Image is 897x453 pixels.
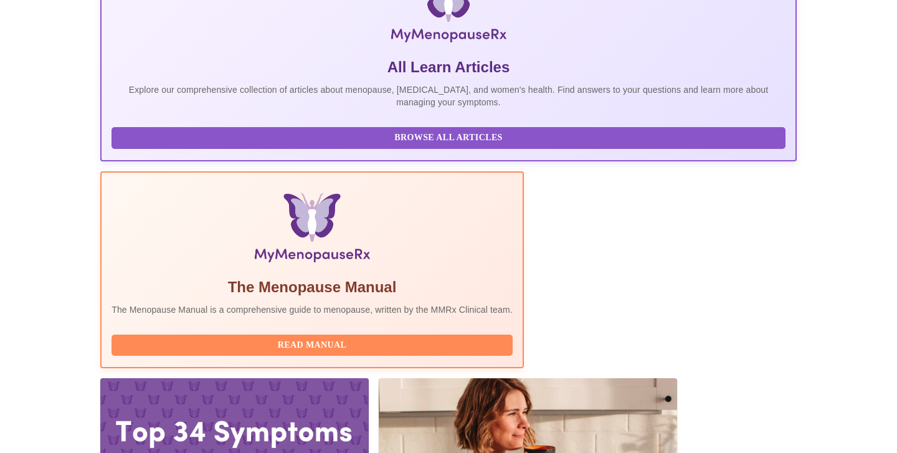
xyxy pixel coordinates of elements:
a: Read Manual [112,339,516,350]
h5: The Menopause Manual [112,277,513,297]
p: Explore our comprehensive collection of articles about menopause, [MEDICAL_DATA], and women's hea... [112,83,785,108]
span: Browse All Articles [124,130,773,146]
h5: All Learn Articles [112,57,785,77]
span: Read Manual [124,338,500,353]
img: Menopause Manual [175,193,448,267]
a: Browse All Articles [112,131,789,142]
button: Read Manual [112,335,513,356]
button: Browse All Articles [112,127,785,149]
p: The Menopause Manual is a comprehensive guide to menopause, written by the MMRx Clinical team. [112,303,513,316]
